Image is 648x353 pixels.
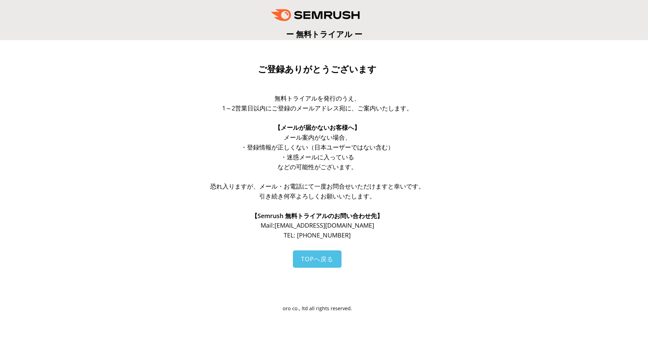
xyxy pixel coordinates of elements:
[283,305,352,312] span: oro co., ltd all rights reserved.
[278,163,357,171] span: などの可能性がございます。
[261,221,374,229] span: Mail: [EMAIL_ADDRESS][DOMAIN_NAME]
[286,29,362,39] span: ー 無料トライアル ー
[275,123,360,131] span: 【メールが届かないお客様へ】
[281,153,354,161] span: ・迷惑メールに入っている
[210,182,425,190] span: 恐れ入りますが、メール・お電話にて一度お問合せいただけますと幸いです。
[293,250,342,268] a: TOPへ戻る
[275,94,360,102] span: 無料トライアルを発行のうえ、
[222,104,413,112] span: 1～2営業日以内にご登録のメールアドレス宛に、ご案内いたします。
[284,133,351,141] span: メール案内がない場合、
[241,143,394,151] span: ・登録情報が正しくない（日本ユーザーではない含む）
[251,212,383,220] span: 【Semrush 無料トライアルのお問い合わせ先】
[258,64,377,74] span: ご登録ありがとうございます
[284,231,351,239] span: TEL: [PHONE_NUMBER]
[259,192,376,200] span: 引き続き何卒よろしくお願いいたします。
[301,255,333,263] span: TOPへ戻る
